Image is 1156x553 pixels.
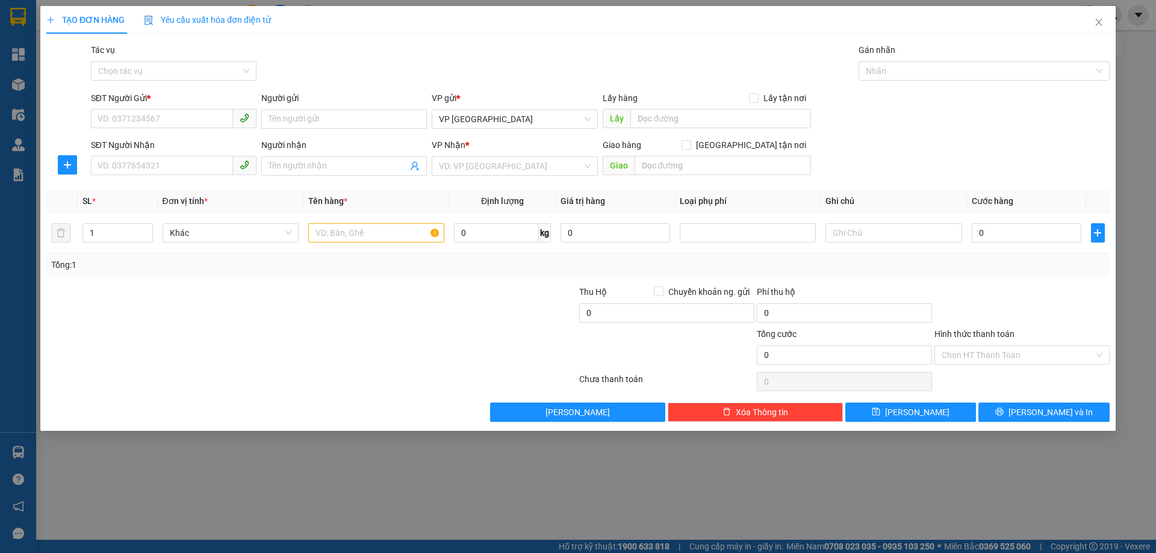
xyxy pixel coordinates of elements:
[603,156,635,175] span: Giao
[872,407,881,417] span: save
[432,140,466,150] span: VP Nhận
[58,160,76,170] span: plus
[546,406,611,419] span: [PERSON_NAME]
[240,113,249,123] span: phone
[722,407,731,417] span: delete
[845,403,976,422] button: save[PERSON_NAME]
[1091,223,1104,243] button: plus
[663,285,754,298] span: Chuyển khoản ng. gửi
[15,15,75,75] img: logo.jpg
[675,190,821,213] th: Loại phụ phí
[736,406,788,419] span: Xóa Thông tin
[1094,17,1104,27] span: close
[411,161,420,171] span: user-add
[561,223,670,243] input: 0
[539,223,551,243] span: kg
[821,190,967,213] th: Ghi chú
[1008,406,1093,419] span: [PERSON_NAME] và In
[757,329,797,339] span: Tổng cước
[668,403,844,422] button: deleteXóa Thông tin
[170,224,291,242] span: Khác
[826,223,962,243] input: Ghi Chú
[58,155,77,175] button: plus
[630,109,811,128] input: Dọc đường
[603,109,630,128] span: Lấy
[91,138,256,152] div: SĐT Người Nhận
[759,91,811,105] span: Lấy tận nơi
[83,196,93,206] span: SL
[91,45,115,55] label: Tác vụ
[603,140,641,150] span: Giao hàng
[15,87,179,128] b: GỬI : VP [GEOGRAPHIC_DATA]
[1082,6,1116,40] button: Close
[995,407,1004,417] span: printer
[481,196,524,206] span: Định lượng
[578,372,756,394] div: Chưa thanh toán
[240,160,249,170] span: phone
[691,138,811,152] span: [GEOGRAPHIC_DATA] tận nơi
[432,91,598,105] div: VP gửi
[308,223,444,243] input: VD: Bàn, Ghế
[261,91,427,105] div: Người gửi
[46,15,125,25] span: TẠO ĐƠN HÀNG
[1092,228,1104,238] span: plus
[886,406,950,419] span: [PERSON_NAME]
[972,196,1013,206] span: Cước hàng
[757,285,932,303] div: Phí thu hộ
[144,16,154,25] img: icon
[934,329,1015,339] label: Hình thức thanh toán
[979,403,1110,422] button: printer[PERSON_NAME] và In
[579,287,607,297] span: Thu Hộ
[859,45,895,55] label: Gán nhãn
[113,29,503,45] li: Cổ Đạm, xã [GEOGRAPHIC_DATA], [GEOGRAPHIC_DATA]
[603,93,638,103] span: Lấy hàng
[113,45,503,60] li: Hotline: 1900252555
[491,403,666,422] button: [PERSON_NAME]
[144,15,271,25] span: Yêu cầu xuất hóa đơn điện tử
[51,223,70,243] button: delete
[635,156,811,175] input: Dọc đường
[46,16,55,24] span: plus
[51,258,446,271] div: Tổng: 1
[308,196,347,206] span: Tên hàng
[91,91,256,105] div: SĐT Người Gửi
[440,110,591,128] span: VP Xuân Giang
[561,196,605,206] span: Giá trị hàng
[261,138,427,152] div: Người nhận
[163,196,208,206] span: Đơn vị tính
